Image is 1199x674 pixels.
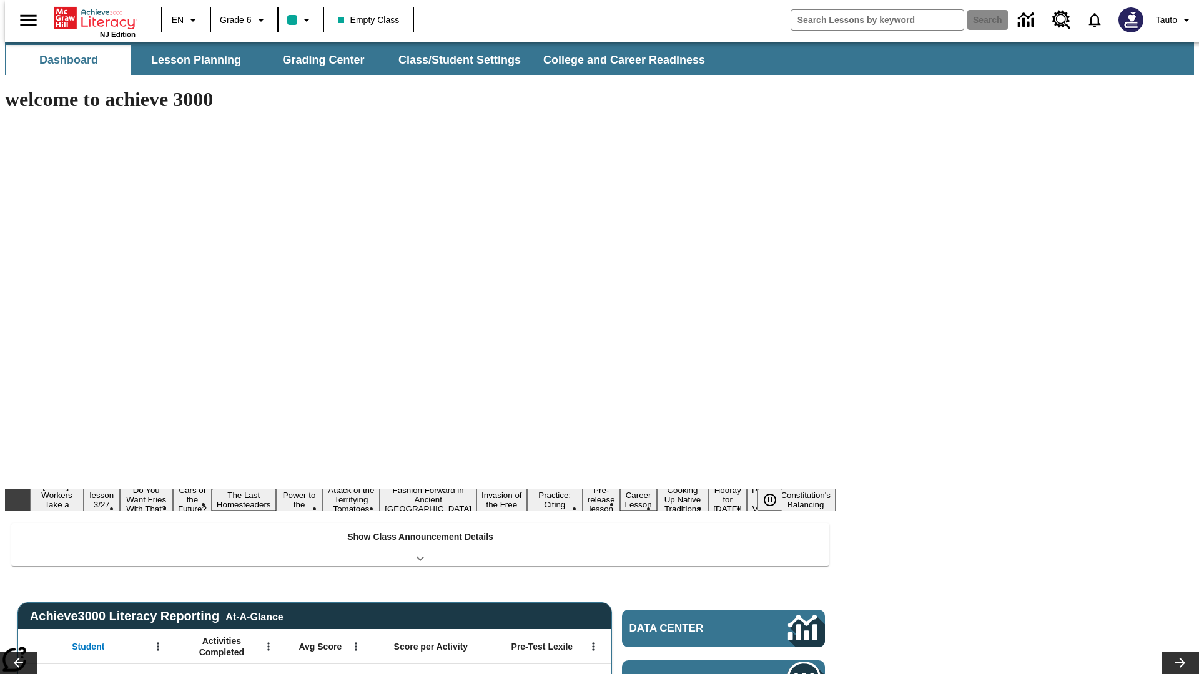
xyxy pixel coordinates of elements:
a: Data Center [622,610,825,647]
span: Avg Score [299,641,342,652]
button: Slide 13 Cooking Up Native Traditions [657,484,709,515]
button: Slide 11 Pre-release lesson [583,484,620,515]
button: Lesson carousel, Next [1162,652,1199,674]
button: Profile/Settings [1151,9,1199,31]
h1: welcome to achieve 3000 [5,88,836,111]
span: Student [72,641,104,652]
button: Slide 10 Mixed Practice: Citing Evidence [527,479,583,520]
button: Slide 16 The Constitution's Balancing Act [776,479,836,520]
input: search field [791,10,964,30]
button: Language: EN, Select a language [166,9,206,31]
button: Slide 9 The Invasion of the Free CD [476,479,527,520]
a: Data Center [1010,3,1045,37]
span: Data Center [629,622,746,635]
span: Activities Completed [180,635,263,658]
button: Slide 3 Do You Want Fries With That? [120,484,173,515]
span: NJ Edition [100,31,136,38]
button: Lesson Planning [134,45,259,75]
button: Pause [757,489,782,511]
div: Show Class Announcement Details [11,523,829,566]
a: Notifications [1078,4,1111,36]
button: Open side menu [10,2,47,39]
button: Select a new avatar [1111,4,1151,36]
button: Slide 5 The Last Homesteaders [212,489,276,511]
a: Home [54,6,136,31]
button: Slide 15 Point of View [747,484,776,515]
button: Open Menu [259,637,278,656]
button: Class color is teal. Change class color [282,9,319,31]
span: Grade 6 [220,14,252,27]
button: Slide 8 Fashion Forward in Ancient Rome [380,484,476,515]
img: Avatar [1118,7,1143,32]
p: Show Class Announcement Details [347,530,493,544]
a: Resource Center, Will open in new tab [1045,3,1078,37]
button: Slide 12 Career Lesson [620,489,657,511]
div: At-A-Glance [225,609,283,623]
div: SubNavbar [5,45,716,75]
span: Tauto [1156,14,1177,27]
button: Grading Center [261,45,386,75]
span: EN [172,14,184,27]
span: Pre-Test Lexile [511,641,573,652]
span: Empty Class [338,14,400,27]
button: Slide 4 Cars of the Future? [173,484,212,515]
span: Score per Activity [394,641,468,652]
button: Grade: Grade 6, Select a grade [215,9,274,31]
button: Open Menu [347,637,365,656]
button: Open Menu [149,637,167,656]
button: Slide 14 Hooray for Constitution Day! [708,484,747,515]
button: Class/Student Settings [388,45,531,75]
button: Dashboard [6,45,131,75]
button: Open Menu [584,637,603,656]
button: Slide 2 Test lesson 3/27 en [84,479,119,520]
button: Slide 6 Solar Power to the People [276,479,323,520]
div: Home [54,4,136,38]
button: Slide 1 Labor Day: Workers Take a Stand [30,479,84,520]
div: SubNavbar [5,42,1194,75]
span: Achieve3000 Literacy Reporting [30,609,284,623]
button: College and Career Readiness [533,45,715,75]
button: Slide 7 Attack of the Terrifying Tomatoes [323,484,380,515]
div: Pause [757,489,795,511]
